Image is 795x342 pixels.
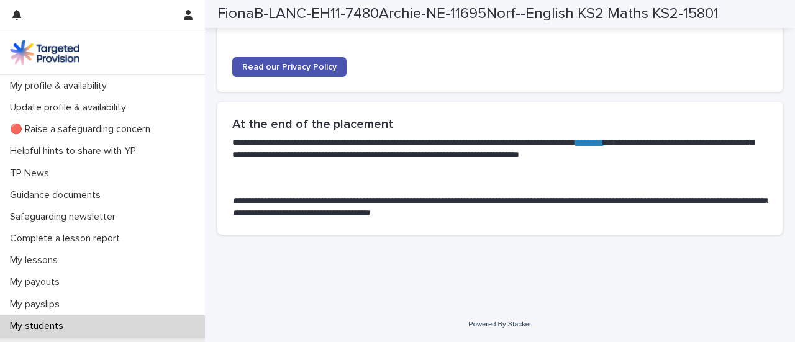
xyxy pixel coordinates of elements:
[5,299,70,310] p: My payslips
[5,320,73,332] p: My students
[5,276,70,288] p: My payouts
[468,320,531,328] a: Powered By Stacker
[5,211,125,223] p: Safeguarding newsletter
[5,168,59,179] p: TP News
[5,124,160,135] p: 🔴 Raise a safeguarding concern
[5,233,130,245] p: Complete a lesson report
[10,40,79,65] img: M5nRWzHhSzIhMunXDL62
[5,102,136,114] p: Update profile & availability
[232,117,768,132] h2: At the end of the placement
[232,57,347,77] a: Read our Privacy Policy
[5,80,117,92] p: My profile & availability
[5,254,68,266] p: My lessons
[5,145,146,157] p: Helpful hints to share with YP
[217,5,719,23] h2: FionaB-LANC-EH11-7480Archie-NE-11695Norf--English KS2 Maths KS2-15801
[5,189,111,201] p: Guidance documents
[242,63,337,71] span: Read our Privacy Policy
